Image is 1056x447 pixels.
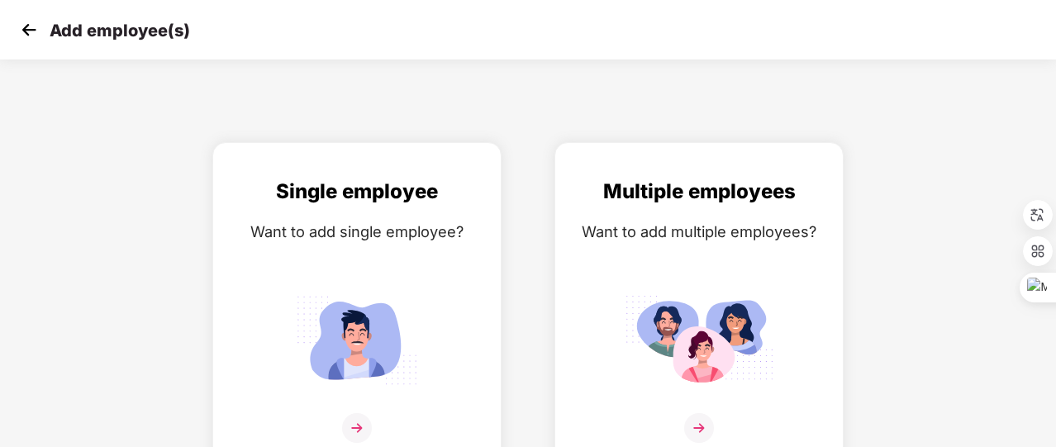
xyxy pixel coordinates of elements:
[17,17,41,42] img: svg+xml;base64,PHN2ZyB4bWxucz0iaHR0cDovL3d3dy53My5vcmcvMjAwMC9zdmciIHdpZHRoPSIzMCIgaGVpZ2h0PSIzMC...
[572,176,826,207] div: Multiple employees
[342,413,372,443] img: svg+xml;base64,PHN2ZyB4bWxucz0iaHR0cDovL3d3dy53My5vcmcvMjAwMC9zdmciIHdpZHRoPSIzNiIgaGVpZ2h0PSIzNi...
[230,176,484,207] div: Single employee
[230,220,484,244] div: Want to add single employee?
[572,220,826,244] div: Want to add multiple employees?
[684,413,714,443] img: svg+xml;base64,PHN2ZyB4bWxucz0iaHR0cDovL3d3dy53My5vcmcvMjAwMC9zdmciIHdpZHRoPSIzNiIgaGVpZ2h0PSIzNi...
[50,21,190,40] p: Add employee(s)
[283,288,431,392] img: svg+xml;base64,PHN2ZyB4bWxucz0iaHR0cDovL3d3dy53My5vcmcvMjAwMC9zdmciIGlkPSJTaW5nbGVfZW1wbG95ZWUiIH...
[625,288,773,392] img: svg+xml;base64,PHN2ZyB4bWxucz0iaHR0cDovL3d3dy53My5vcmcvMjAwMC9zdmciIGlkPSJNdWx0aXBsZV9lbXBsb3llZS...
